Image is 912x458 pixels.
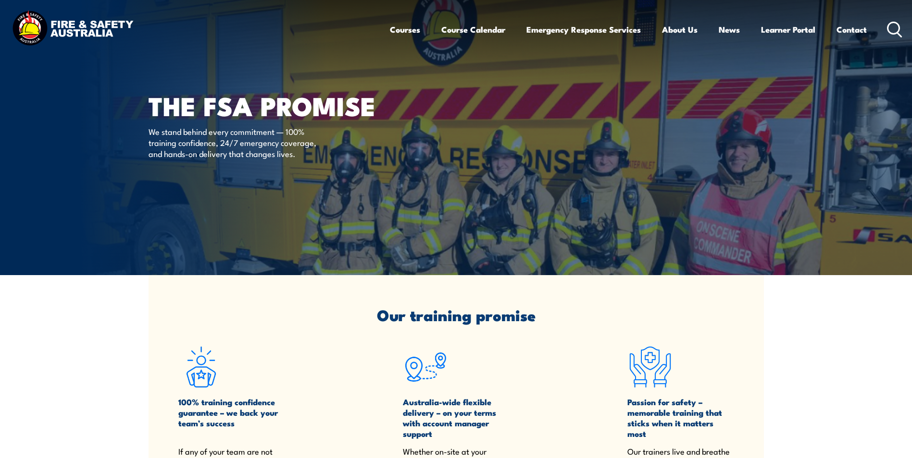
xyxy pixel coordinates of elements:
[761,17,815,42] a: Learner Portal
[441,17,505,42] a: Course Calendar
[149,126,324,159] p: We stand behind every commitment — 100% training confidence, 24/7 emergency coverage, and hands-o...
[627,397,734,439] h4: Passion for safety – memorable training that sticks when it matters most
[178,308,734,321] h2: Our training promise
[403,344,449,390] img: flexible-delivery-icon
[390,17,420,42] a: Courses
[149,94,386,117] h1: The FSA promise
[526,17,641,42] a: Emergency Response Services
[178,344,224,390] img: confidence-icon
[178,397,285,439] h4: 100% training confidence guarantee – we back your team’s success
[662,17,698,42] a: About Us
[627,344,673,390] img: safety-icon2
[837,17,867,42] a: Contact
[719,17,740,42] a: News
[403,397,509,439] h4: Australia-wide flexible delivery – on your terms with account manager support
